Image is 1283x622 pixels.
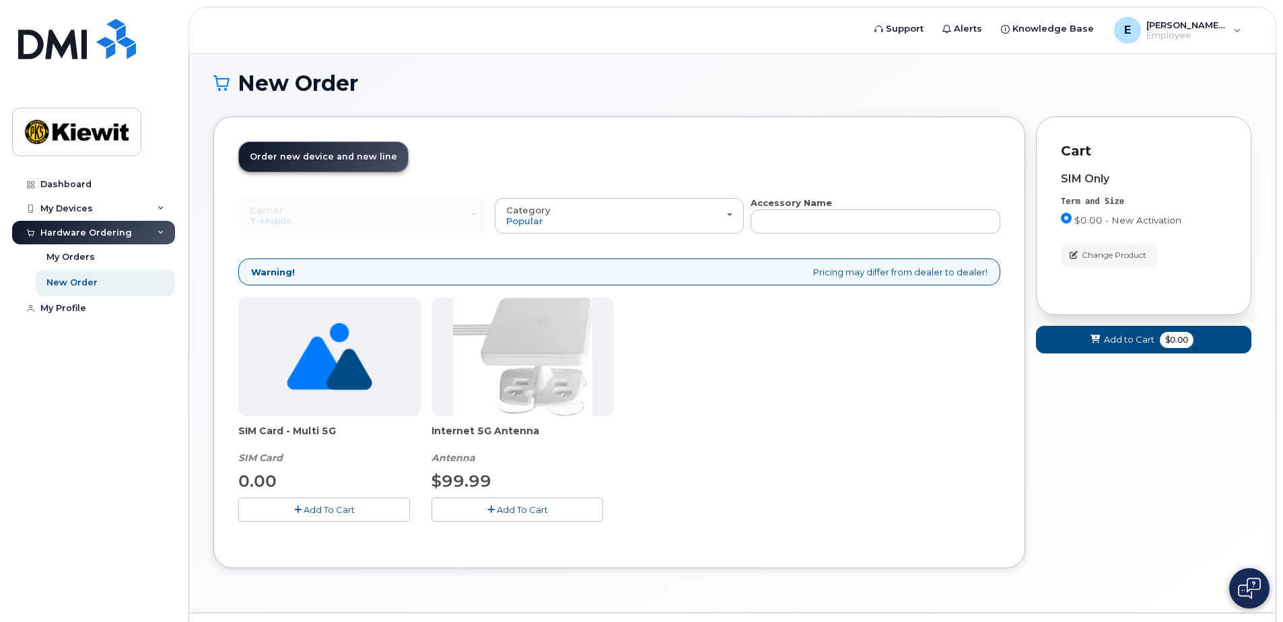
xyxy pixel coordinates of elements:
span: $0.00 - New Activation [1074,215,1181,226]
span: 0.00 [238,471,277,491]
img: Open chat [1238,578,1261,599]
input: $0.00 - New Activation [1061,213,1072,223]
span: Order new device and new line [250,151,397,162]
div: Internet 5G Antenna [431,424,614,464]
span: SIM Card - Multi 5G [238,424,421,451]
button: Add To Cart [238,497,410,521]
div: SIM Only [1061,173,1226,185]
span: Change Product [1082,249,1146,261]
span: Add to Cart [1104,333,1154,346]
div: Pricing may differ from dealer to dealer! [238,258,1000,286]
img: no_image_found-2caef05468ed5679b831cfe6fc140e25e0c280774317ffc20a367ab7fd17291e.png [287,298,372,416]
span: $0.00 [1160,332,1193,348]
span: Add To Cart [497,504,548,515]
strong: Accessory Name [751,197,832,208]
button: Change Product [1061,244,1158,267]
span: Category [506,205,551,215]
strong: Warning! [251,266,295,279]
button: Add To Cart [431,497,603,521]
div: SIM Card - Multi 5G [238,424,421,464]
button: Add to Cart $0.00 [1036,326,1251,353]
span: $99.99 [431,471,491,491]
img: TMobile_5G_Ant.png [453,298,593,416]
div: Term and Size [1061,196,1226,207]
h1: New Order [213,71,1251,95]
em: SIM Card [238,452,283,464]
button: Category Popular [495,198,744,233]
p: Cart [1061,141,1226,161]
span: Popular [506,215,543,226]
em: Antenna [431,452,475,464]
span: Add To Cart [304,504,355,515]
span: Internet 5G Antenna [431,424,614,451]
